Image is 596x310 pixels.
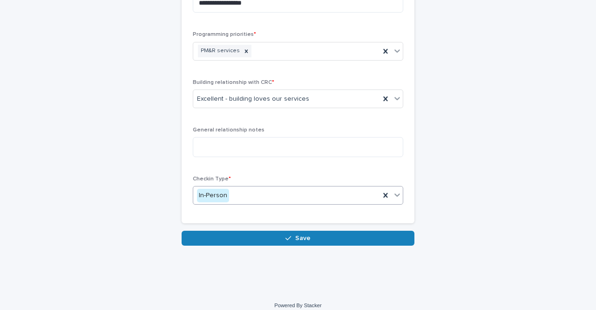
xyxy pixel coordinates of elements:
[197,189,229,202] div: In-Person
[193,32,256,37] span: Programming priorities
[274,303,321,308] a: Powered By Stacker
[182,231,414,246] button: Save
[197,94,309,104] span: Excellent - building loves our services
[198,45,241,57] div: PM&R services
[295,235,311,241] span: Save
[193,127,264,133] span: General relationship notes
[193,80,274,85] span: Building relationship with CRC
[193,176,231,182] span: Checkin Type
